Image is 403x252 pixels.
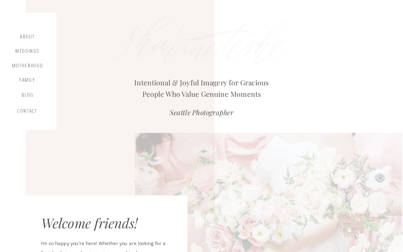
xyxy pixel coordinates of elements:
i: Seattle Photographer [170,107,234,117]
div: Welcome friends! [41,215,160,234]
a: blog [18,92,38,101]
a: Family [14,77,40,85]
a: motherhood [12,62,43,70]
h2: Intentional & Joyful Imagery for Gracious People Who Value Genuine Moments [127,77,276,97]
a: Weddings [14,48,40,56]
a: contact [16,107,39,116]
a: about [18,33,38,42]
